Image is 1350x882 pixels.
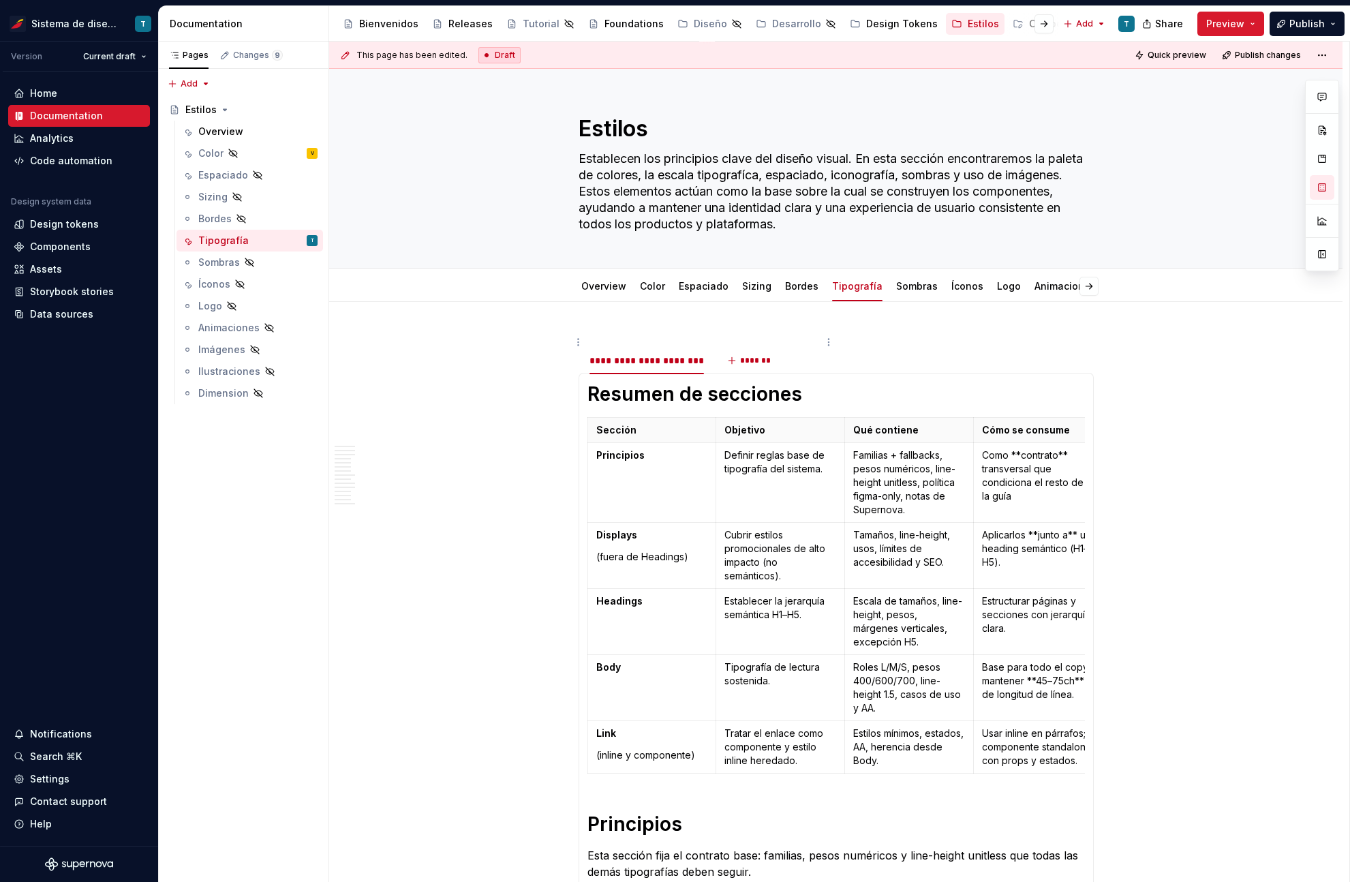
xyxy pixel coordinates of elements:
[640,280,665,292] a: Color
[177,361,323,382] a: Ilustraciones
[8,723,150,745] button: Notifications
[177,273,323,295] a: Íconos
[77,47,153,66] button: Current draft
[968,17,999,31] div: Estilos
[1206,17,1244,31] span: Preview
[1124,18,1129,29] div: T
[8,105,150,127] a: Documentation
[596,727,616,739] strong: Link
[576,271,632,300] div: Overview
[1155,17,1183,31] span: Share
[596,449,645,461] strong: Principios
[1131,46,1212,65] button: Quick preview
[982,423,1094,437] p: Cómo se consume
[8,746,150,767] button: Search ⌘K
[30,240,91,254] div: Components
[785,280,818,292] a: Bordes
[8,236,150,258] a: Components
[10,16,26,32] img: 55604660-494d-44a9-beb2-692398e9940a.png
[177,208,323,230] a: Bordes
[596,748,708,762] p: (inline y componente)
[83,51,136,62] span: Current draft
[750,13,842,35] a: Desarrollo
[853,448,965,517] p: Familias + fallbacks, pesos numéricos, line-height unitless, política figma-only, notas de Supern...
[982,727,1094,767] p: Usar inline en párrafos; componente standalone con props y estados.
[198,256,240,269] div: Sombras
[772,17,821,31] div: Desarrollo
[724,528,836,583] p: Cubrir estilos promocionales de alto impacto (no semánticos).
[724,448,836,476] p: Definir reglas base de tipografía del sistema.
[337,13,424,35] a: Bienvenidos
[951,280,983,292] a: Íconos
[1270,12,1345,36] button: Publish
[742,280,771,292] a: Sizing
[140,18,146,29] div: T
[581,280,626,292] a: Overview
[8,791,150,812] button: Contact support
[30,87,57,100] div: Home
[1218,46,1307,65] button: Publish changes
[177,382,323,404] a: Dimension
[523,17,559,31] div: Tutorial
[946,13,1004,35] a: Estilos
[724,594,836,622] p: Establecer la jerarquía semántica H1–H5.
[8,813,150,835] button: Help
[198,299,222,313] div: Logo
[8,303,150,325] a: Data sources
[177,142,323,164] a: ColorV
[853,727,965,767] p: Estilos mínimos, estados, AA, herencia desde Body.
[30,217,99,231] div: Design tokens
[1148,50,1206,61] span: Quick preview
[170,17,323,31] div: Documentation
[853,594,965,649] p: Escala de tamaños, line-height, pesos, márgenes verticales, excepción H5.
[8,281,150,303] a: Storybook stories
[45,857,113,871] svg: Supernova Logo
[198,234,249,247] div: Tipografía
[169,50,209,61] div: Pages
[448,17,493,31] div: Releases
[359,17,418,31] div: Bienvenidos
[30,109,103,123] div: Documentation
[356,50,467,61] span: This page has been edited.
[198,147,224,160] div: Color
[583,13,669,35] a: Foundations
[337,10,1056,37] div: Page tree
[737,271,777,300] div: Sizing
[30,262,62,276] div: Assets
[8,768,150,790] a: Settings
[596,661,621,673] strong: Body
[576,148,1091,235] textarea: Establecen los principios clave del diseño visual. En esta sección encontraremos la paleta de col...
[198,190,228,204] div: Sizing
[853,660,965,715] p: Roles L/M/S, pesos 400/600/700, line-height 1.5, casos de uso y AA.
[982,448,1094,503] p: Como **contrato** transversal que condiciona el resto de la guía
[272,50,283,61] span: 9
[946,271,989,300] div: Íconos
[311,234,314,247] div: T
[1235,50,1301,61] span: Publish changes
[992,271,1026,300] div: Logo
[177,295,323,317] a: Logo
[596,529,637,541] strong: Displays
[634,271,671,300] div: Color
[181,78,198,89] span: Add
[587,847,1085,880] p: Esta sección fija el contrato base: familias, pesos numéricos y line-height unitless que todas la...
[198,277,230,291] div: Íconos
[982,594,1094,635] p: Estructurar páginas y secciones con jerarquía clara.
[311,147,314,160] div: V
[11,196,91,207] div: Design system data
[233,50,283,61] div: Changes
[30,795,107,808] div: Contact support
[8,150,150,172] a: Code automation
[8,213,150,235] a: Design tokens
[780,271,824,300] div: Bordes
[198,321,260,335] div: Animaciones
[891,271,943,300] div: Sombras
[982,528,1094,569] p: Aplicarlos **junto a** un heading semántico (H1–H5).
[672,13,748,35] a: Diseño
[604,17,664,31] div: Foundations
[853,528,965,569] p: Tamaños, line-height, usos, límites de accesibilidad y SEO.
[30,285,114,299] div: Storybook stories
[1076,18,1093,29] span: Add
[982,660,1094,701] p: Base para todo el copy; mantener **45–75ch** de longitud de línea.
